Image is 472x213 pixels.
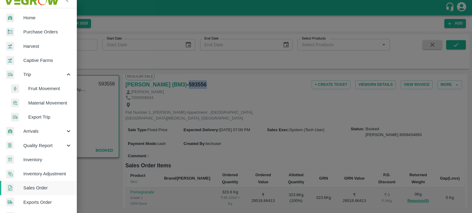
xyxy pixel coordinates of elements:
[6,155,14,164] img: whInventory
[6,198,14,207] img: shipments
[23,170,72,177] span: Inventory Adjustment
[23,128,65,135] span: Arrivals
[11,113,19,122] img: delivery
[23,14,72,21] span: Home
[23,184,72,191] span: Sales Order
[6,169,14,178] img: inventory
[6,70,14,79] img: delivery
[6,142,14,149] img: qualityReport
[23,29,72,35] span: Purchase Orders
[5,82,77,96] a: fruitFruit Movement
[23,43,72,50] span: Harvest
[28,85,72,92] span: Fruit Movement
[11,98,19,108] img: material
[6,28,14,36] img: reciept
[6,184,14,192] img: sales
[6,56,14,65] img: harvest
[6,127,14,136] img: whArrival
[28,100,72,106] span: Material Movement
[11,84,19,93] img: fruit
[23,142,65,149] span: Quality Report
[5,96,77,110] a: materialMaterial Movement
[28,114,72,120] span: Export Trip
[23,71,65,78] span: Trip
[5,110,77,124] a: deliveryExport Trip
[23,57,72,64] span: Captive Farms
[6,42,14,51] img: harvest
[23,199,72,206] span: Exports Order
[6,13,14,22] img: whArrival
[23,156,72,163] span: Inventory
